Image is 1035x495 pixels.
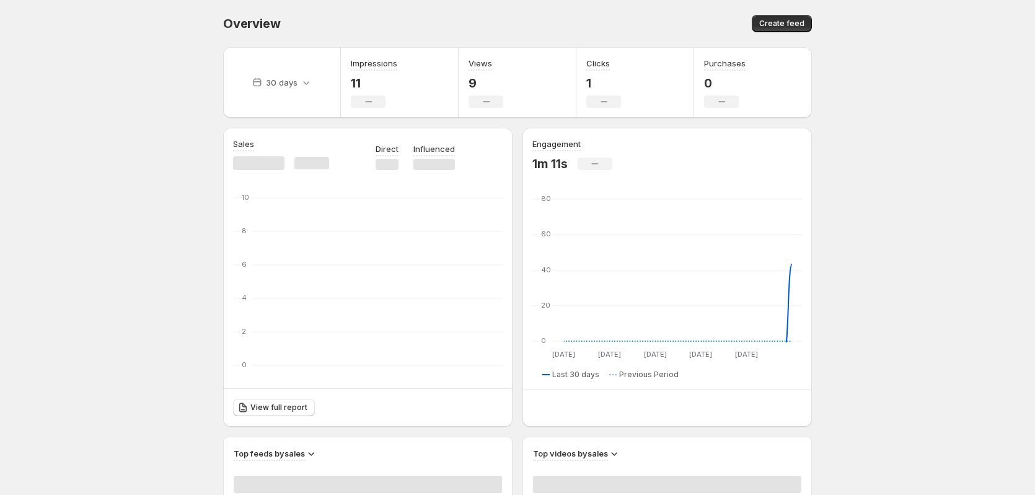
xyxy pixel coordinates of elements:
[644,350,667,359] text: [DATE]
[541,194,551,203] text: 80
[250,403,307,412] span: View full report
[233,399,315,416] a: View full report
[541,301,550,310] text: 20
[704,76,746,91] p: 0
[351,76,397,91] p: 11
[532,138,581,150] h3: Engagement
[242,327,246,336] text: 2
[689,350,712,359] text: [DATE]
[541,336,546,345] text: 0
[541,230,551,238] text: 60
[234,447,305,460] h3: Top feeds by sales
[552,350,575,359] text: [DATE]
[735,350,758,359] text: [DATE]
[541,265,551,274] text: 40
[586,57,610,69] h3: Clicks
[533,447,608,460] h3: Top videos by sales
[242,293,247,302] text: 4
[532,156,568,171] p: 1m 11s
[376,143,399,155] p: Direct
[619,370,679,380] span: Previous Period
[552,370,599,380] span: Last 30 days
[586,76,621,91] p: 1
[704,57,746,69] h3: Purchases
[598,350,621,359] text: [DATE]
[469,76,503,91] p: 9
[233,138,254,150] h3: Sales
[242,193,249,202] text: 10
[351,57,397,69] h3: Impressions
[752,15,812,32] button: Create feed
[242,226,247,235] text: 8
[266,76,297,89] p: 30 days
[242,360,247,369] text: 0
[242,260,247,269] text: 6
[469,57,492,69] h3: Views
[413,143,455,155] p: Influenced
[223,16,280,31] span: Overview
[759,19,804,29] span: Create feed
